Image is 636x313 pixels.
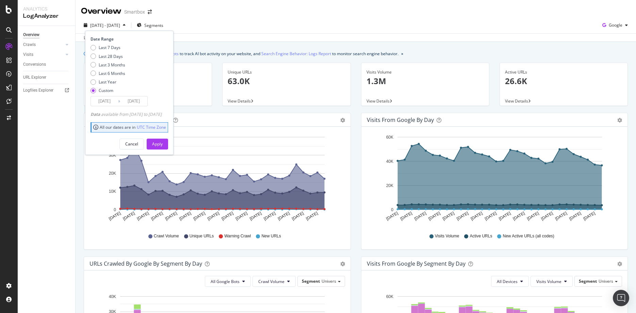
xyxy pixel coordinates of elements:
text: 40K [386,159,393,164]
div: available from [DATE] to [DATE] [91,111,162,117]
text: [DATE] [540,211,554,221]
div: We introduced 2 new report templates: to track AI bot activity on your website, and to monitor se... [91,50,398,57]
text: [DATE] [108,211,121,221]
div: Last 6 Months [99,71,125,76]
span: Crawl Volume [258,279,284,284]
span: All Devices [497,279,518,284]
span: Active URLs [470,233,492,239]
input: End Date [120,96,147,106]
span: New Active URLs (all codes) [503,233,554,239]
div: Last Year [91,79,125,85]
div: Last update [84,35,121,41]
button: All Google Bots [205,276,251,287]
span: Crawl Volume [154,233,179,239]
text: [DATE] [498,211,511,221]
div: Last 28 Days [91,53,125,59]
div: Overview [81,5,121,17]
p: 1.3M [366,75,484,87]
span: Unique URLs [190,233,214,239]
div: Visits Volume [366,69,484,75]
div: gear [617,118,622,123]
svg: A chart. [367,132,622,227]
text: 20K [109,171,116,176]
text: [DATE] [568,211,582,221]
span: Segments [144,22,163,28]
text: 40K [109,294,116,299]
a: Crawls [23,41,64,48]
button: close banner [399,49,405,59]
div: URL Explorer [23,74,46,81]
p: 26.6K [505,75,622,87]
div: Visits from Google by day [367,116,434,123]
text: [DATE] [249,211,262,221]
div: Custom [91,88,125,93]
text: [DATE] [178,211,192,221]
text: [DATE] [235,211,248,221]
div: Overview [23,31,39,38]
button: Apply [147,139,168,150]
div: arrow-right-arrow-left [148,10,152,14]
a: Search Engine Behavior: Logs Report [261,50,331,57]
text: [DATE] [150,211,164,221]
span: Univers [322,278,336,284]
text: 20K [386,183,393,188]
span: Warning Crawl [224,233,251,239]
text: [DATE] [413,211,427,221]
span: Segment [302,278,320,284]
button: Google [600,20,631,31]
div: All our dates are in [93,124,166,130]
span: View Details [366,98,390,104]
div: LogAnalyzer [23,12,70,20]
div: Date Range [91,36,166,42]
div: Unique URLs [228,69,345,75]
div: gear [617,262,622,266]
div: Open Intercom Messenger [613,290,629,306]
span: Data [91,111,101,117]
div: Analytics [23,5,70,12]
div: gear [340,118,345,123]
a: UTC Time Zone [137,124,166,130]
a: Visits [23,51,64,58]
button: [DATE] - [DATE] [81,20,128,31]
text: [DATE] [221,211,234,221]
a: URL Explorer [23,74,70,81]
div: Active URLs [505,69,622,75]
text: [DATE] [484,211,498,221]
text: 0 [114,207,116,212]
div: Last 7 Days [99,45,120,50]
button: Crawl Volume [252,276,296,287]
text: [DATE] [122,211,136,221]
span: [DATE] - [DATE] [90,22,120,28]
svg: A chart. [89,132,345,227]
button: Visits Volume [531,276,573,287]
text: [DATE] [526,211,540,221]
div: URLs Crawled by Google By Segment By Day [89,260,202,267]
div: gear [340,262,345,266]
text: [DATE] [512,211,525,221]
text: [DATE] [305,211,319,221]
div: Visits from Google By Segment By Day [367,260,466,267]
div: Last 3 Months [99,62,125,68]
div: Visits [23,51,33,58]
text: [DATE] [385,211,399,221]
div: Logfiles Explorer [23,87,53,94]
div: Last 7 Days [91,45,125,50]
div: Last 6 Months [91,71,125,76]
div: Last 28 Days [99,53,123,59]
span: View Details [228,98,251,104]
text: [DATE] [470,211,483,221]
text: [DATE] [399,211,413,221]
text: 10K [109,189,116,194]
div: Custom [99,88,113,93]
span: Segment [579,278,597,284]
div: Last 3 Months [91,62,125,68]
div: Cancel [125,141,138,147]
div: Crawls [23,41,36,48]
div: Conversions [23,61,46,68]
div: info banner [84,50,628,57]
text: [DATE] [427,211,441,221]
text: [DATE] [441,211,455,221]
div: Apply [152,141,163,147]
button: All Devices [491,276,529,287]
